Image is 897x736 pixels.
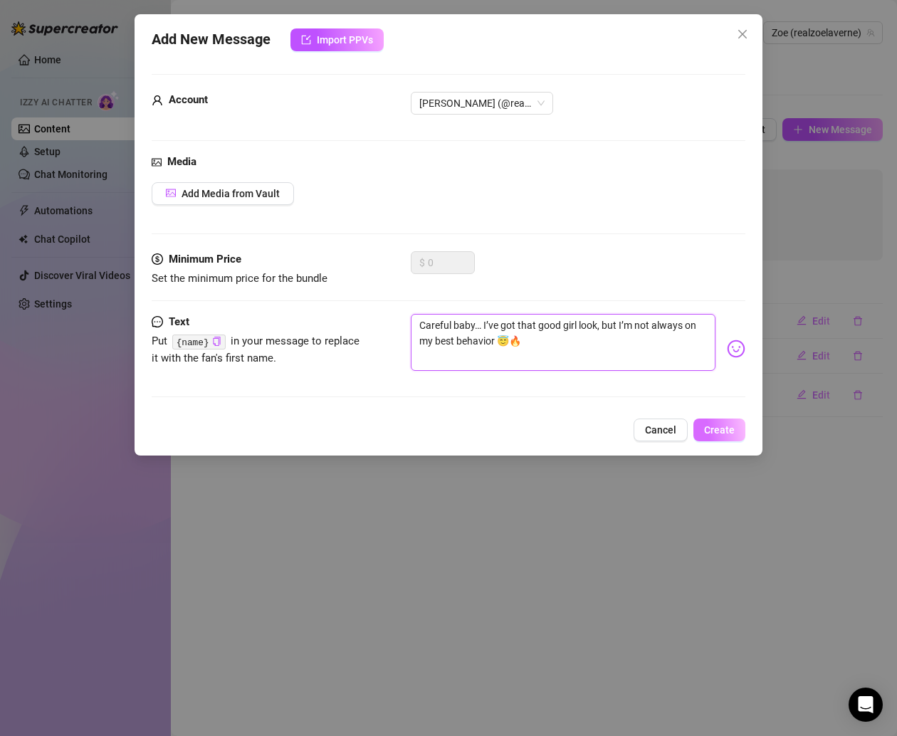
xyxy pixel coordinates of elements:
button: Click to Copy [212,336,221,347]
span: Close [731,28,754,40]
span: close [737,28,748,40]
button: Add Media from Vault [152,182,294,205]
span: Zoe (@realzoelaverne) [419,93,545,114]
span: import [301,35,311,45]
span: dollar [152,251,163,268]
img: svg%3e [727,340,745,358]
span: Set the minimum price for the bundle [152,272,327,285]
span: Put in your message to replace it with the fan's first name. [152,335,360,364]
span: Add Media from Vault [182,188,280,199]
span: Add New Message [152,28,271,51]
span: Import PPVs [317,34,373,46]
button: Close [731,23,754,46]
span: Cancel [645,424,676,436]
button: Cancel [634,419,688,441]
span: picture [152,154,162,171]
strong: Media [167,155,196,168]
span: user [152,92,163,109]
strong: Account [169,93,208,106]
span: copy [212,337,221,346]
span: message [152,314,163,331]
strong: Text [169,315,189,328]
strong: Minimum Price [169,253,241,266]
code: {name} [172,335,226,349]
span: Create [704,424,735,436]
textarea: Careful baby… I’ve got that good girl look, but I’m not always on my best behavior 😇🔥 [411,314,715,371]
span: picture [166,188,176,198]
button: Create [693,419,745,441]
div: Open Intercom Messenger [849,688,883,722]
button: Import PPVs [290,28,384,51]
